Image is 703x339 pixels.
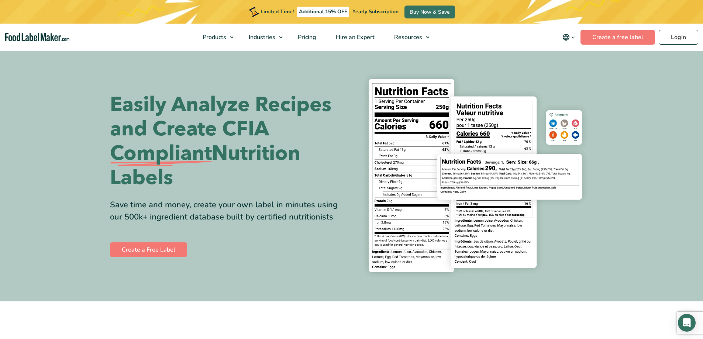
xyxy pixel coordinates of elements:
[193,24,237,51] a: Products
[580,30,655,45] a: Create a free label
[288,24,324,51] a: Pricing
[110,141,212,166] span: Compliant
[110,242,187,257] a: Create a Free Label
[385,24,433,51] a: Resources
[659,30,698,45] a: Login
[297,7,349,17] span: Additional 15% OFF
[334,33,375,41] span: Hire an Expert
[296,33,317,41] span: Pricing
[200,33,227,41] span: Products
[110,93,346,190] h1: Easily Analyze Recipes and Create CFIA Nutrition Labels
[261,8,294,15] span: Limited Time!
[678,314,696,332] div: Open Intercom Messenger
[326,24,383,51] a: Hire an Expert
[404,6,455,18] a: Buy Now & Save
[352,8,399,15] span: Yearly Subscription
[247,33,276,41] span: Industries
[239,24,286,51] a: Industries
[110,199,346,223] div: Save time and money, create your own label in minutes using our 500k+ ingredient database built b...
[392,33,423,41] span: Resources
